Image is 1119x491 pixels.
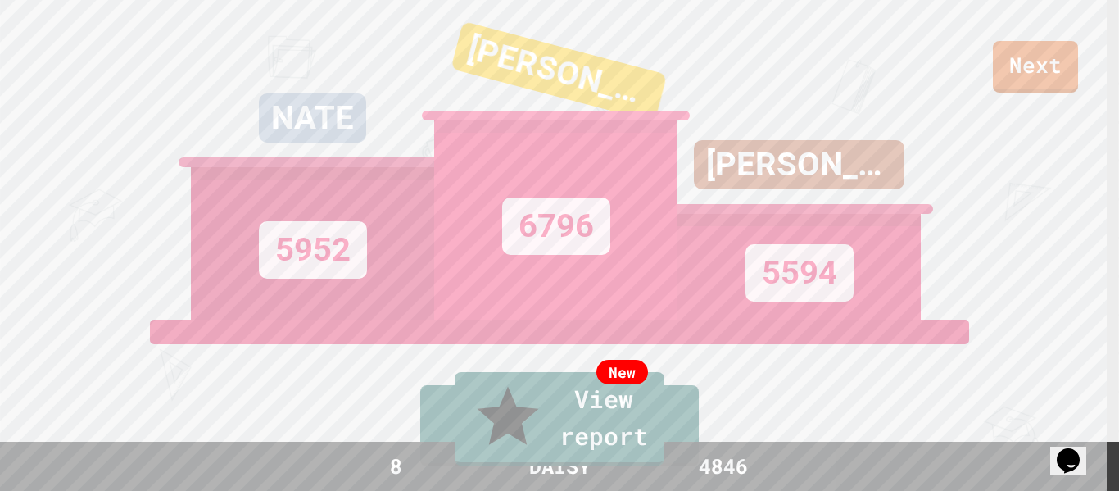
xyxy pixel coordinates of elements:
[455,372,664,466] a: View report
[694,140,904,189] div: [PERSON_NAME]
[596,360,648,384] div: New
[993,41,1078,93] a: Next
[745,244,854,302] div: 5594
[451,21,667,122] div: [PERSON_NAME]
[259,221,367,279] div: 5952
[502,198,610,255] div: 6796
[259,93,366,143] div: NATE
[1050,425,1103,475] iframe: chat widget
